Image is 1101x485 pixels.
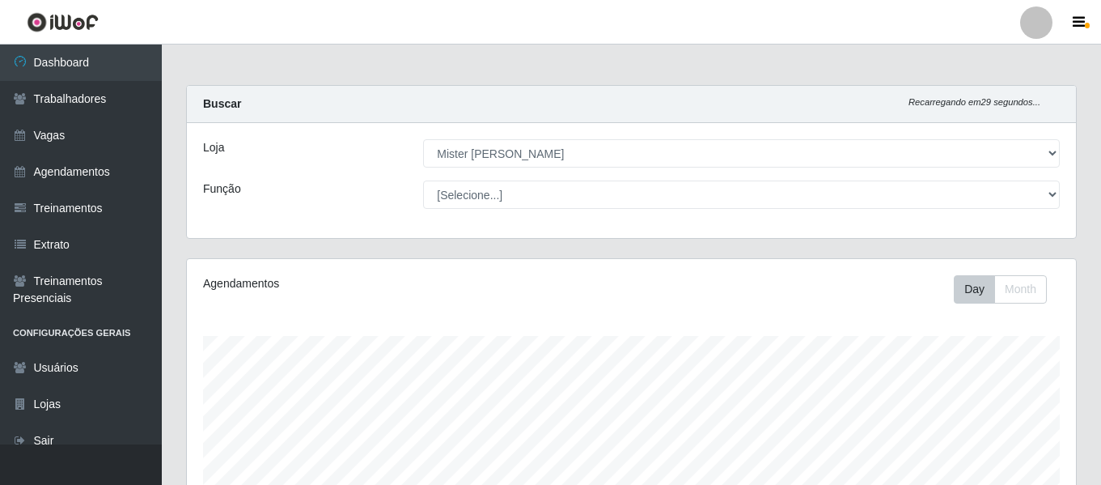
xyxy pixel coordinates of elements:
[203,275,546,292] div: Agendamentos
[954,275,1047,304] div: First group
[203,97,241,110] strong: Buscar
[954,275,1060,304] div: Toolbar with button groups
[908,97,1040,107] i: Recarregando em 29 segundos...
[27,12,99,32] img: CoreUI Logo
[994,275,1047,304] button: Month
[203,139,224,156] label: Loja
[954,275,995,304] button: Day
[203,181,241,198] label: Função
